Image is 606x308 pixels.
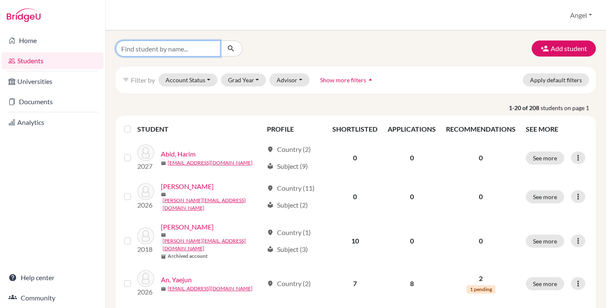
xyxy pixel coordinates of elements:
[161,275,192,285] a: An, Yaejun
[327,119,383,139] th: SHORTLISTED
[566,7,596,23] button: Angel
[267,202,274,208] span: local_library
[446,273,516,284] p: 2
[526,235,564,248] button: See more
[137,287,154,297] p: 2026
[161,161,166,166] span: mail
[383,265,441,302] td: 8
[441,119,521,139] th: RECOMMENDATIONS
[163,197,264,212] a: [PERSON_NAME][EMAIL_ADDRESS][DOMAIN_NAME]
[313,73,382,86] button: Show more filtersarrow_drop_up
[446,192,516,202] p: 0
[7,8,41,22] img: Bridge-U
[221,73,266,86] button: Grad Year
[267,146,274,153] span: location_on
[269,73,310,86] button: Advisor
[168,285,253,292] a: [EMAIL_ADDRESS][DOMAIN_NAME]
[137,270,154,287] img: An, Yaejun
[161,286,166,292] span: mail
[509,103,541,112] strong: 1-20 of 208
[366,76,375,84] i: arrow_drop_up
[267,200,308,210] div: Subject (2)
[161,149,196,159] a: Abid, Harim
[137,161,154,171] p: 2027
[383,139,441,176] td: 0
[2,114,103,131] a: Analytics
[161,181,214,192] a: [PERSON_NAME]
[2,269,103,286] a: Help center
[523,73,589,86] button: Apply default filters
[2,73,103,90] a: Universities
[267,185,274,192] span: location_on
[163,237,264,252] a: [PERSON_NAME][EMAIL_ADDRESS][DOMAIN_NAME]
[161,222,214,232] a: [PERSON_NAME]
[267,229,274,236] span: location_on
[168,159,253,167] a: [EMAIL_ADDRESS][DOMAIN_NAME]
[137,244,154,254] p: 2018
[2,289,103,306] a: Community
[320,76,366,84] span: Show more filters
[446,236,516,246] p: 0
[327,217,383,265] td: 10
[122,76,129,83] i: filter_list
[2,52,103,69] a: Students
[267,183,315,193] div: Country (11)
[383,119,441,139] th: APPLICATIONS
[383,217,441,265] td: 0
[521,119,592,139] th: SEE MORE
[262,119,327,139] th: PROFILE
[267,246,274,253] span: local_library
[267,280,274,287] span: location_on
[267,144,311,154] div: Country (2)
[526,190,564,203] button: See more
[267,278,311,289] div: Country (2)
[327,139,383,176] td: 0
[526,151,564,165] button: See more
[2,93,103,110] a: Documents
[267,244,308,254] div: Subject (3)
[267,227,311,238] div: Country (1)
[161,192,166,197] span: mail
[541,103,596,112] span: students on page 1
[327,265,383,302] td: 7
[2,32,103,49] a: Home
[446,153,516,163] p: 0
[137,200,154,210] p: 2026
[467,285,495,294] span: 1 pending
[383,176,441,217] td: 0
[327,176,383,217] td: 0
[116,41,220,57] input: Find student by name...
[267,163,274,170] span: local_library
[137,183,154,200] img: Abraham, Shawn
[168,252,208,260] b: Archived account
[158,73,217,86] button: Account Status
[137,119,262,139] th: STUDENT
[137,144,154,161] img: Abid, Harim
[526,277,564,290] button: See more
[161,232,166,238] span: mail
[137,227,154,244] img: Ambe-Niba, Thelma
[532,41,596,57] button: Add student
[131,76,155,84] span: Filter by
[161,254,166,259] span: inventory_2
[267,161,308,171] div: Subject (9)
